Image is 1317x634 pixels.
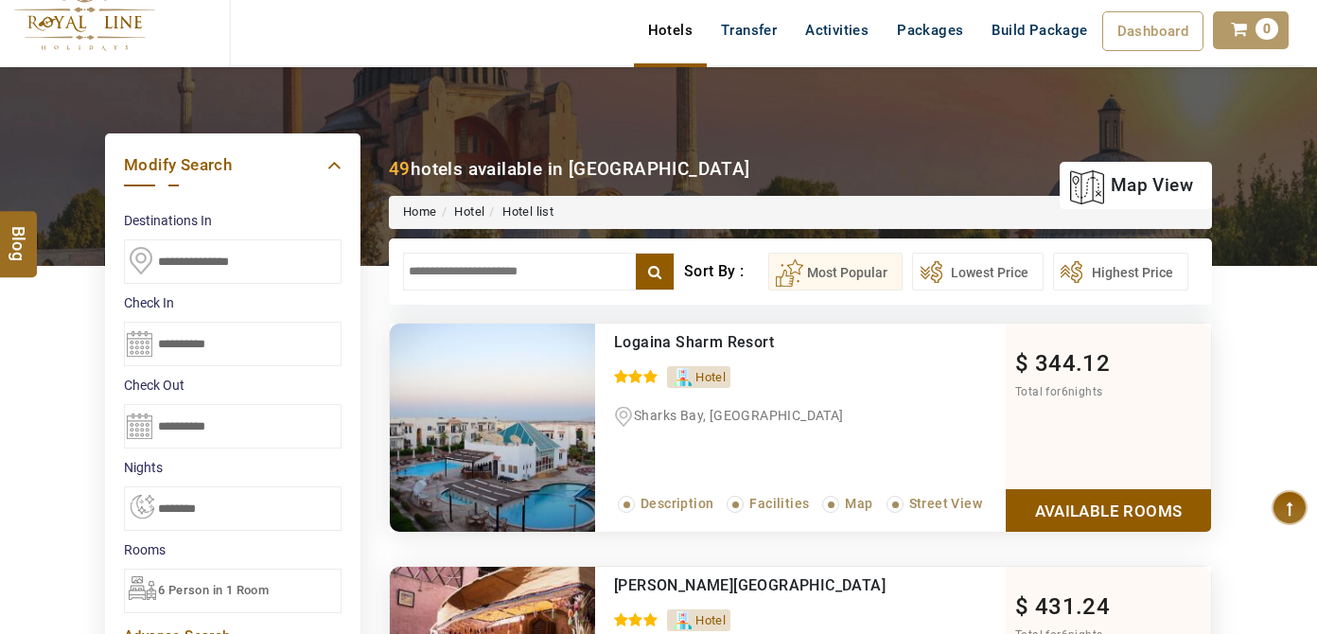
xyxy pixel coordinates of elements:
[634,11,707,49] a: Hotels
[614,576,927,595] div: Alf Leila Boutique Hotel
[1006,489,1211,532] a: Show Rooms
[909,496,982,511] span: Street View
[1069,165,1193,206] a: map view
[124,376,342,395] label: Check Out
[614,576,886,594] a: [PERSON_NAME][GEOGRAPHIC_DATA]
[1035,350,1110,377] span: 344.12
[484,203,553,221] li: Hotel list
[845,496,872,511] span: Map
[641,496,713,511] span: Description
[124,458,342,477] label: nights
[158,583,269,597] span: 6 Person in 1 Room
[707,11,791,49] a: Transfer
[390,324,595,532] img: a31ae55b3ab6832ea6677352ed8f0ebe78769085.jpeg
[389,158,411,180] b: 49
[1062,385,1068,398] span: 6
[883,11,977,49] a: Packages
[454,204,484,219] a: Hotel
[124,540,342,559] label: Rooms
[1213,11,1289,49] a: 0
[791,11,883,49] a: Activities
[1015,385,1102,398] span: Total for nights
[1117,23,1189,40] span: Dashboard
[695,613,726,627] span: Hotel
[1256,18,1278,40] span: 0
[768,253,903,291] button: Most Popular
[403,204,437,219] a: Home
[124,293,342,312] label: Check In
[695,370,726,384] span: Hotel
[634,408,844,423] span: Sharks Bay, [GEOGRAPHIC_DATA]
[614,333,774,351] a: Logaina Sharm Resort
[977,11,1101,49] a: Build Package
[1015,593,1028,620] span: $
[1035,593,1110,620] span: 431.24
[912,253,1044,291] button: Lowest Price
[124,152,342,178] a: Modify Search
[1053,253,1188,291] button: Highest Price
[7,226,31,242] span: Blog
[749,496,809,511] span: Facilities
[1015,350,1028,377] span: $
[614,333,927,352] div: Logaina Sharm Resort
[389,156,750,182] div: hotels available in [GEOGRAPHIC_DATA]
[684,253,768,291] div: Sort By :
[124,211,342,230] label: Destinations In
